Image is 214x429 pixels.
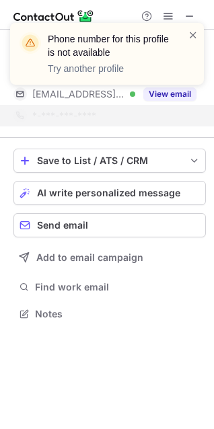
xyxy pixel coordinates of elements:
[13,305,206,323] button: Notes
[13,149,206,173] button: save-profile-one-click
[48,62,172,75] p: Try another profile
[48,32,172,59] header: Phone number for this profile is not available
[13,8,94,24] img: ContactOut v5.3.10
[35,281,201,293] span: Find work email
[13,181,206,205] button: AI write personalized message
[13,278,206,297] button: Find work email
[35,308,201,320] span: Notes
[13,245,206,270] button: Add to email campaign
[37,220,88,231] span: Send email
[37,155,182,166] div: Save to List / ATS / CRM
[37,188,180,198] span: AI write personalized message
[13,213,206,237] button: Send email
[36,252,143,263] span: Add to email campaign
[20,32,41,54] img: warning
